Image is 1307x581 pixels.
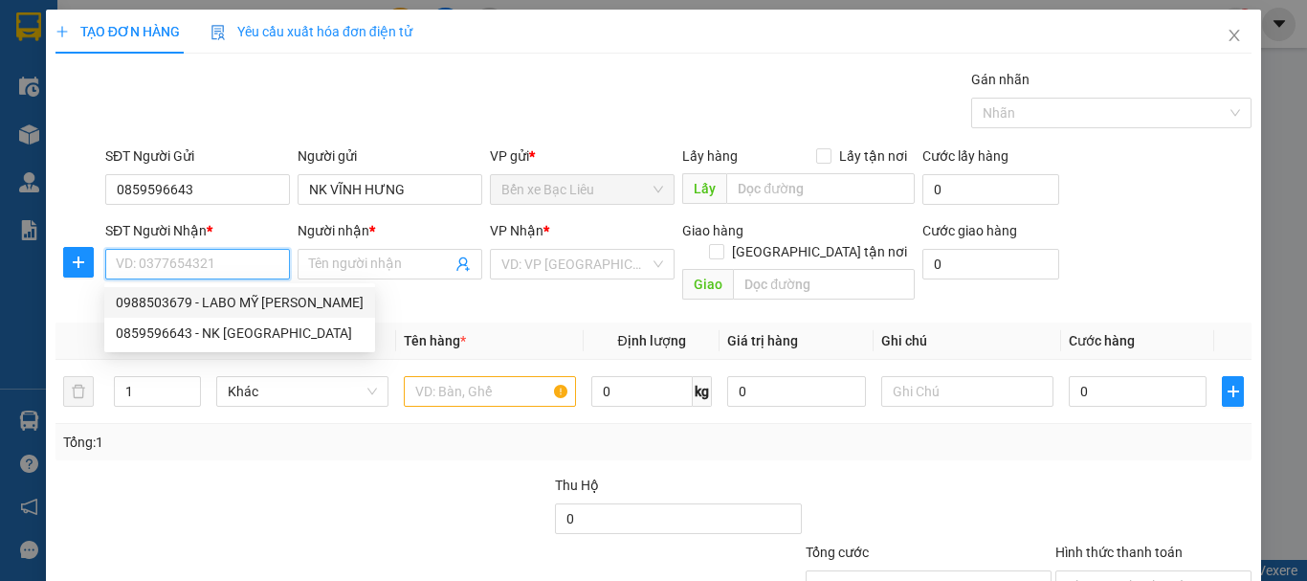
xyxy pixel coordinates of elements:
[116,292,364,313] div: 0988503679 - LABO MỸ [PERSON_NAME]
[682,269,733,300] span: Giao
[922,174,1059,205] input: Cước lấy hàng
[1207,10,1261,63] button: Close
[555,478,599,493] span: Thu Hộ
[727,333,798,348] span: Giá trị hàng
[210,24,412,39] span: Yêu cầu xuất hóa đơn điện tử
[733,269,915,300] input: Dọc đường
[881,376,1053,407] input: Ghi Chú
[105,145,290,167] div: SĐT Người Gửi
[682,148,738,164] span: Lấy hàng
[63,376,94,407] button: delete
[922,148,1008,164] label: Cước lấy hàng
[116,323,364,344] div: 0859596643 - NK [GEOGRAPHIC_DATA]
[682,173,726,204] span: Lấy
[105,220,290,241] div: SĐT Người Nhận
[1069,333,1135,348] span: Cước hàng
[1222,376,1244,407] button: plus
[210,25,226,40] img: icon
[501,175,663,204] span: Bến xe Bạc Liêu
[1227,28,1242,43] span: close
[55,24,180,39] span: TẠO ĐƠN HÀNG
[971,72,1030,87] label: Gán nhãn
[727,376,865,407] input: 0
[64,255,93,270] span: plus
[1223,384,1243,399] span: plus
[404,333,466,348] span: Tên hàng
[104,318,375,348] div: 0859596643 - NK VĨNH HƯNG
[490,145,675,167] div: VP gửi
[55,25,69,38] span: plus
[922,249,1059,279] input: Cước giao hàng
[726,173,915,204] input: Dọc đường
[617,333,685,348] span: Định lượng
[874,323,1061,360] th: Ghi chú
[490,223,543,238] span: VP Nhận
[693,376,712,407] span: kg
[404,376,576,407] input: VD: Bàn, Ghế
[1055,545,1183,560] label: Hình thức thanh toán
[682,223,743,238] span: Giao hàng
[298,220,482,241] div: Người nhận
[298,145,482,167] div: Người gửi
[724,241,915,262] span: [GEOGRAPHIC_DATA] tận nơi
[63,432,506,453] div: Tổng: 1
[806,545,869,560] span: Tổng cước
[455,257,471,272] span: user-add
[104,287,375,318] div: 0988503679 - LABO MỸ Á
[228,377,377,406] span: Khác
[922,223,1017,238] label: Cước giao hàng
[63,247,94,278] button: plus
[831,145,915,167] span: Lấy tận nơi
